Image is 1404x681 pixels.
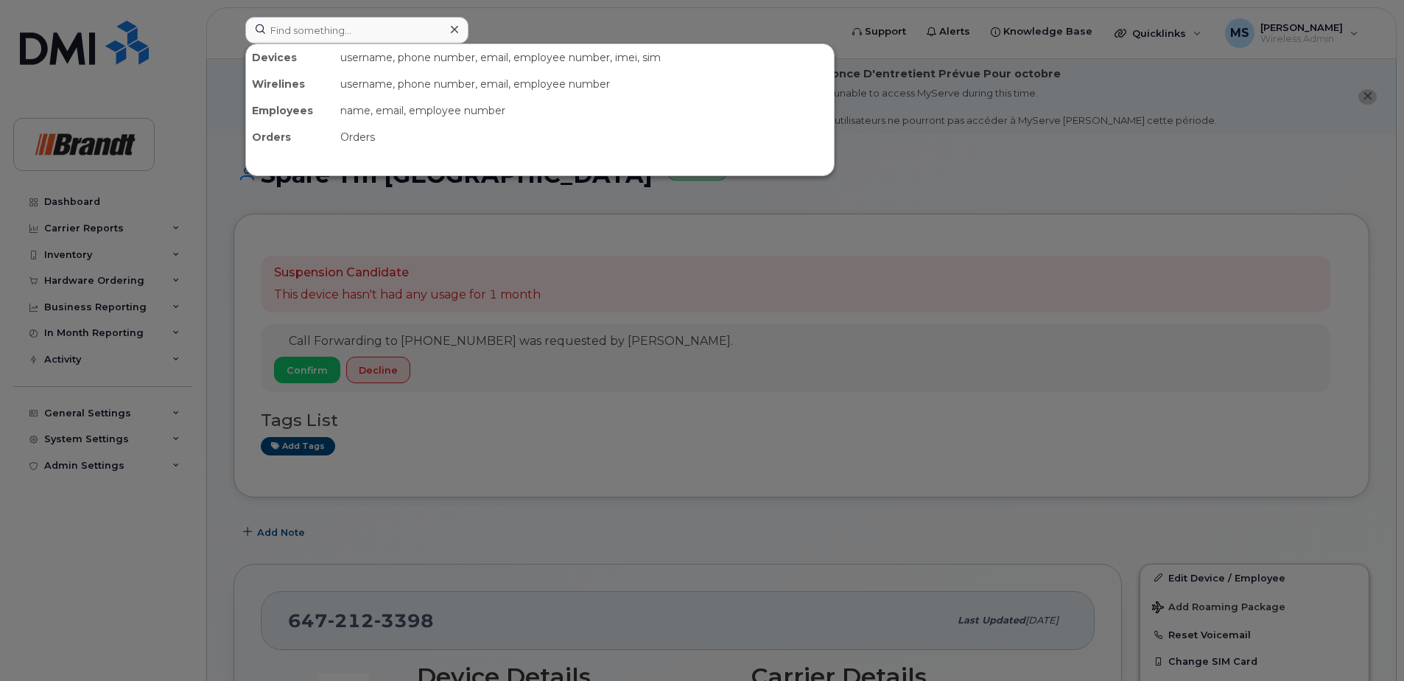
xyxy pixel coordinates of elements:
[334,44,834,71] div: username, phone number, email, employee number, imei, sim
[246,44,334,71] div: Devices
[246,97,334,124] div: Employees
[334,71,834,97] div: username, phone number, email, employee number
[334,97,834,124] div: name, email, employee number
[334,124,834,150] div: Orders
[246,71,334,97] div: Wirelines
[246,124,334,150] div: Orders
